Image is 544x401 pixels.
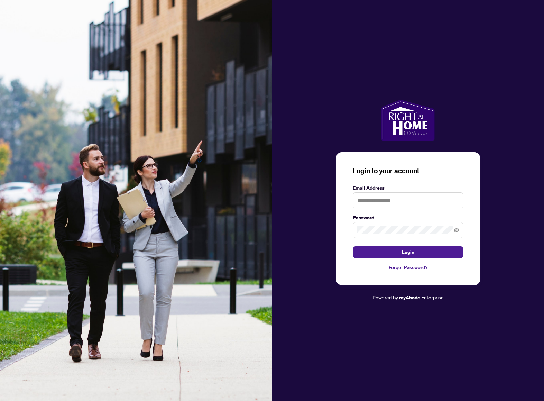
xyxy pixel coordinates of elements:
span: Login [402,247,414,258]
label: Email Address [353,184,463,192]
span: Powered by [372,294,398,300]
a: Forgot Password? [353,264,463,271]
span: Enterprise [421,294,444,300]
label: Password [353,214,463,221]
a: myAbode [399,294,420,301]
span: eye-invisible [454,228,459,233]
img: ma-logo [381,100,435,141]
button: Login [353,246,463,258]
h3: Login to your account [353,166,463,176]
